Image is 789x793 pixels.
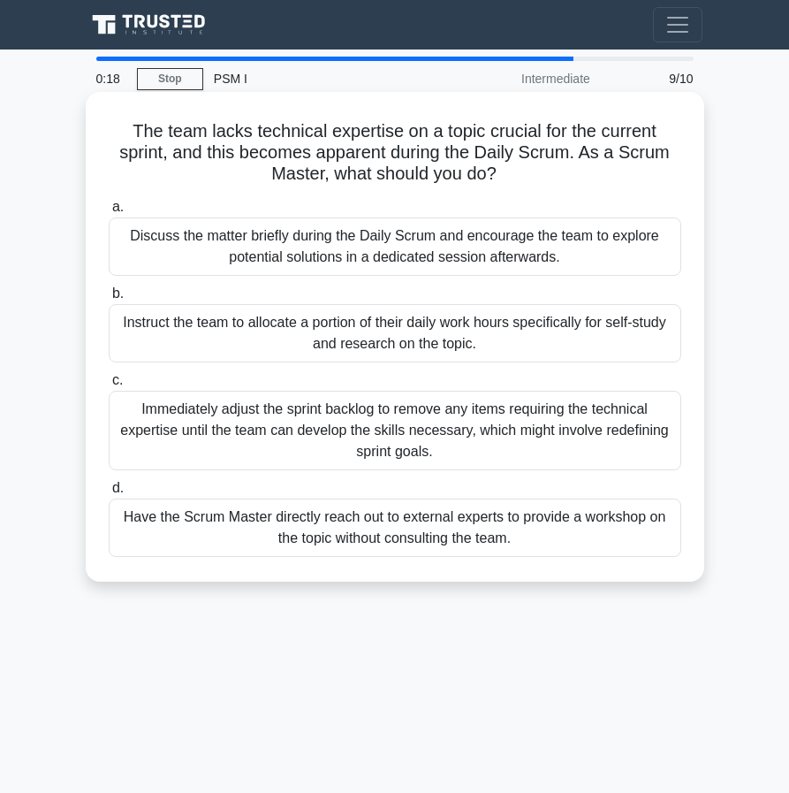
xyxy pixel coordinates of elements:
[446,61,601,96] div: Intermediate
[653,7,702,42] button: Toggle navigation
[109,391,681,470] div: Immediately adjust the sprint backlog to remove any items requiring the technical expertise until...
[112,286,124,301] span: b.
[112,372,123,387] span: c.
[109,217,681,276] div: Discuss the matter briefly during the Daily Scrum and encourage the team to explore potential sol...
[601,61,704,96] div: 9/10
[137,68,203,90] a: Stop
[112,480,124,495] span: d.
[203,61,446,96] div: PSM I
[107,120,683,186] h5: The team lacks technical expertise on a topic crucial for the current sprint, and this becomes ap...
[109,499,681,557] div: Have the Scrum Master directly reach out to external experts to provide a workshop on the topic w...
[109,304,681,362] div: Instruct the team to allocate a portion of their daily work hours specifically for self-study and...
[112,199,124,214] span: a.
[86,61,137,96] div: 0:18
